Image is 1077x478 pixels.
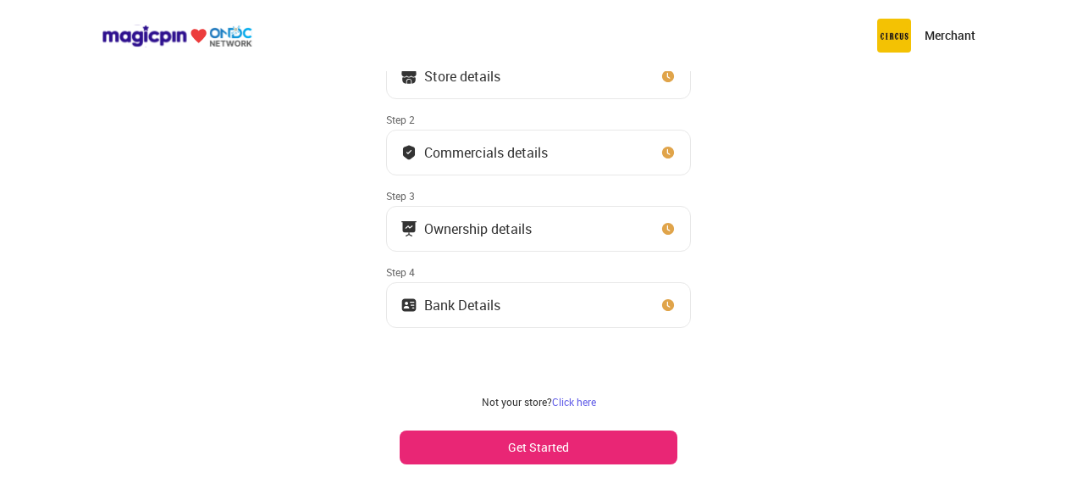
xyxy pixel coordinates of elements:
img: clock_icon_new.67dbf243.svg [660,144,677,161]
img: storeIcon.9b1f7264.svg [400,68,417,85]
div: Commercials details [424,148,548,157]
button: Store details [386,53,691,99]
button: Commercials details [386,130,691,175]
p: Merchant [925,27,975,44]
button: Bank Details [386,282,691,328]
img: ondc-logo-new-small.8a59708e.svg [102,25,252,47]
div: Store details [424,72,500,81]
div: Step 3 [386,189,691,203]
span: Not your store? [482,395,552,409]
button: Ownership details [386,206,691,252]
img: clock_icon_new.67dbf243.svg [660,297,677,314]
a: Click here [552,395,596,409]
div: Step 4 [386,265,691,279]
img: commercials_icon.983f7837.svg [400,220,417,237]
img: clock_icon_new.67dbf243.svg [660,68,677,85]
img: ownership_icon.37569ceb.svg [400,297,417,314]
div: Ownership details [424,225,532,233]
div: Step 2 [386,113,691,126]
img: clock_icon_new.67dbf243.svg [660,220,677,237]
div: Bank Details [424,301,500,309]
img: circus.b677b59b.png [877,19,911,53]
img: bank_details_tick.fdc3558c.svg [400,144,417,161]
button: Get Started [400,431,677,464]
